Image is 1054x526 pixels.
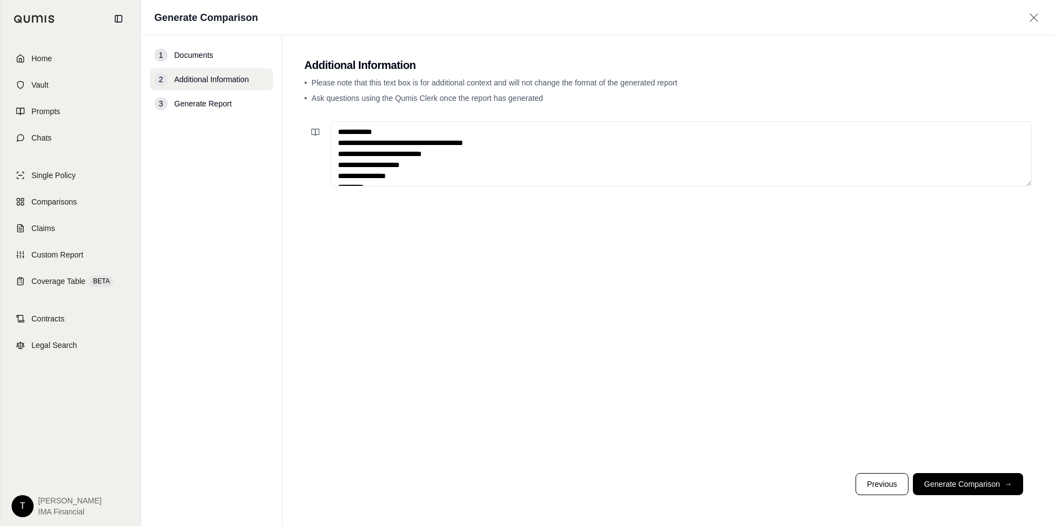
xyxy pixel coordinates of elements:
[154,97,168,110] div: 3
[174,50,213,61] span: Documents
[90,276,113,287] span: BETA
[12,495,34,517] div: T
[7,126,134,150] a: Chats
[31,313,64,324] span: Contracts
[304,57,1032,73] h2: Additional Information
[7,307,134,331] a: Contracts
[31,223,55,234] span: Claims
[154,73,168,86] div: 2
[7,216,134,240] a: Claims
[311,94,543,103] span: Ask questions using the Qumis Clerk once the report has generated
[38,506,101,517] span: IMA Financial
[1004,479,1012,490] span: →
[7,73,134,97] a: Vault
[7,99,134,124] a: Prompts
[110,10,127,28] button: Collapse sidebar
[31,249,83,260] span: Custom Report
[311,78,677,87] span: Please note that this text box is for additional context and will not change the format of the ge...
[31,132,52,143] span: Chats
[304,94,307,103] span: •
[31,79,49,90] span: Vault
[856,473,908,495] button: Previous
[174,74,249,85] span: Additional Information
[7,243,134,267] a: Custom Report
[7,163,134,187] a: Single Policy
[31,340,77,351] span: Legal Search
[154,10,258,25] h1: Generate Comparison
[38,495,101,506] span: [PERSON_NAME]
[31,170,76,181] span: Single Policy
[7,190,134,214] a: Comparisons
[913,473,1023,495] button: Generate Comparison→
[304,78,307,87] span: •
[31,106,60,117] span: Prompts
[174,98,232,109] span: Generate Report
[154,49,168,62] div: 1
[31,53,52,64] span: Home
[31,196,77,207] span: Comparisons
[7,46,134,71] a: Home
[31,276,85,287] span: Coverage Table
[14,15,55,23] img: Qumis Logo
[7,333,134,357] a: Legal Search
[7,269,134,293] a: Coverage TableBETA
